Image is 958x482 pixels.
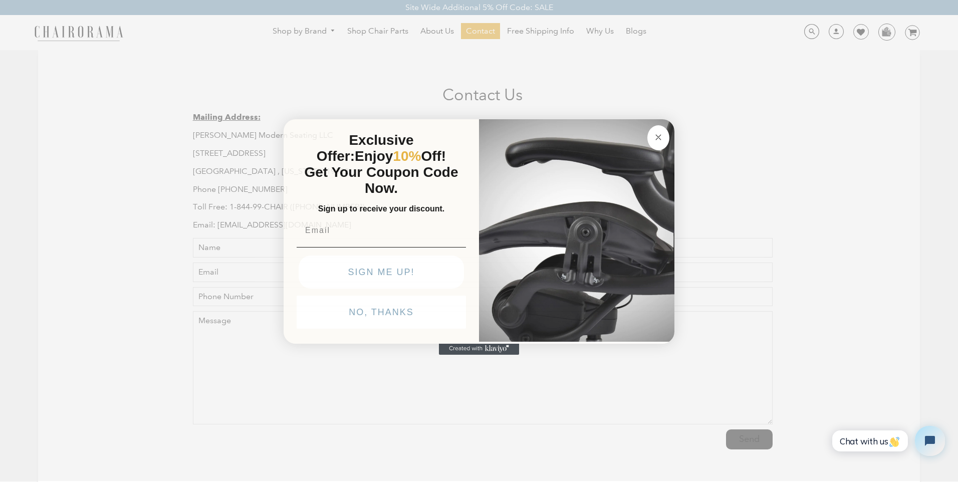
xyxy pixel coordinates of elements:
span: Sign up to receive your discount. [318,204,444,213]
span: Enjoy Off! [355,148,446,164]
input: Email [297,220,466,240]
a: Created with Klaviyo - opens in a new tab [439,343,519,355]
span: 10% [393,148,421,164]
span: Get Your Coupon Code Now. [305,164,458,196]
button: NO, THANKS [297,296,466,329]
iframe: Tidio Chat [821,417,953,464]
img: 92d77583-a095-41f6-84e7-858462e0427a.jpeg [479,117,674,342]
img: underline [297,247,466,248]
button: SIGN ME UP! [299,256,464,289]
button: Close dialog [647,125,669,150]
span: Exclusive Offer: [317,132,414,164]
